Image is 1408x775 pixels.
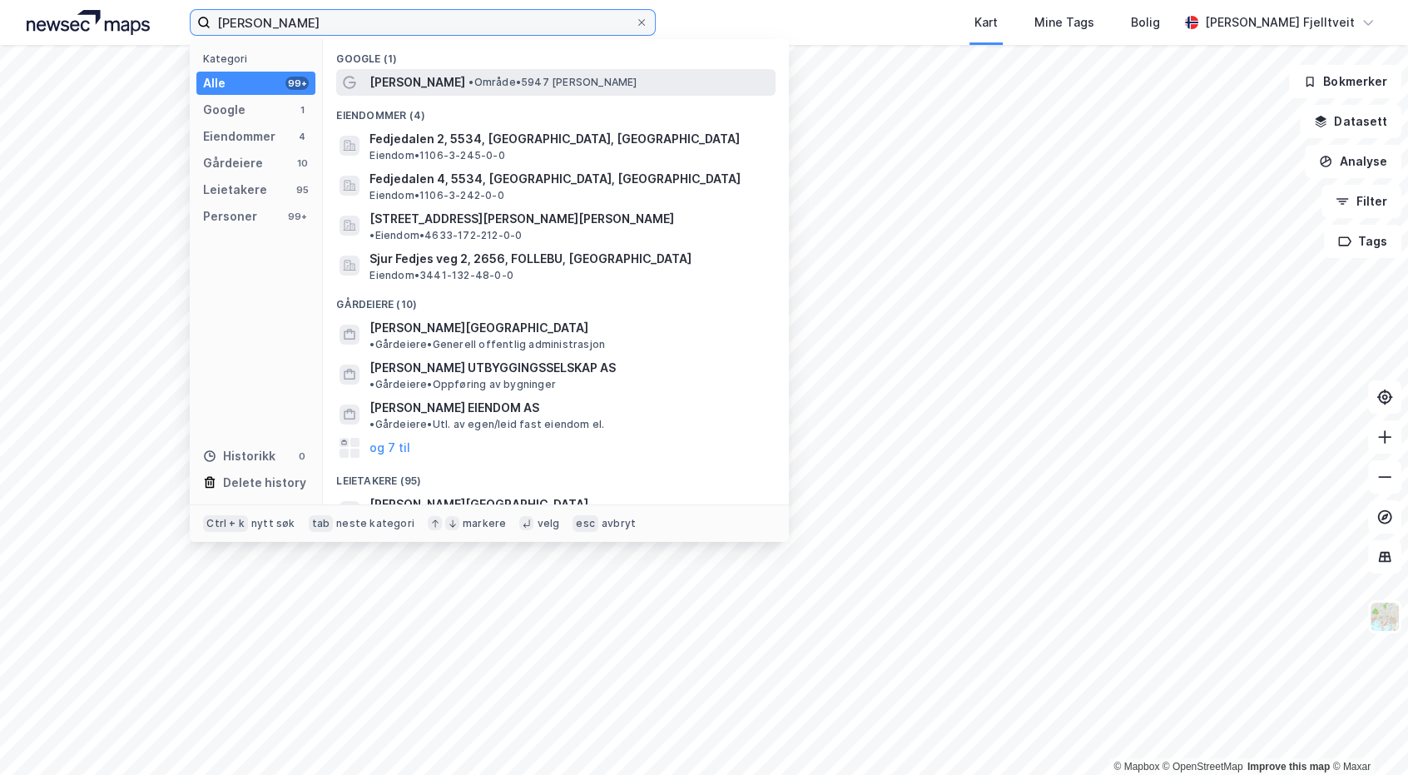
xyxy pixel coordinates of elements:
[203,73,226,93] div: Alle
[463,517,506,530] div: markere
[309,515,334,532] div: tab
[323,461,789,491] div: Leietakere (95)
[537,517,559,530] div: velg
[573,515,598,532] div: esc
[203,52,315,65] div: Kategori
[1300,105,1401,138] button: Datasett
[1131,12,1160,32] div: Bolig
[1369,601,1401,633] img: Z
[369,229,522,242] span: Eiendom • 4633-172-212-0-0
[1324,225,1401,258] button: Tags
[323,39,789,69] div: Google (1)
[1289,65,1401,98] button: Bokmerker
[469,76,473,88] span: •
[369,378,374,390] span: •
[203,446,275,466] div: Historikk
[369,72,465,92] span: [PERSON_NAME]
[1163,761,1243,773] a: OpenStreetMap
[369,269,513,282] span: Eiendom • 3441-132-48-0-0
[295,130,309,143] div: 4
[469,76,637,89] span: Område • 5947 [PERSON_NAME]
[369,318,588,338] span: [PERSON_NAME][GEOGRAPHIC_DATA]
[369,229,374,241] span: •
[369,149,504,162] span: Eiendom • 1106-3-245-0-0
[1034,12,1094,32] div: Mine Tags
[203,153,263,173] div: Gårdeiere
[602,517,636,530] div: avbryt
[369,189,503,202] span: Eiendom • 1106-3-242-0-0
[369,169,769,189] span: Fedjedalen 4, 5534, [GEOGRAPHIC_DATA], [GEOGRAPHIC_DATA]
[1321,185,1401,218] button: Filter
[27,10,150,35] img: logo.a4113a55bc3d86da70a041830d287a7e.svg
[203,515,248,532] div: Ctrl + k
[323,96,789,126] div: Eiendommer (4)
[1113,761,1159,773] a: Mapbox
[369,249,769,269] span: Sjur Fedjes veg 2, 2656, FOLLEBU, [GEOGRAPHIC_DATA]
[369,378,556,391] span: Gårdeiere • Oppføring av bygninger
[323,285,789,315] div: Gårdeiere (10)
[203,206,257,226] div: Personer
[369,418,374,430] span: •
[203,180,267,200] div: Leietakere
[295,103,309,117] div: 1
[251,517,295,530] div: nytt søk
[295,450,309,463] div: 0
[203,127,275,147] div: Eiendommer
[369,398,539,418] span: [PERSON_NAME] EIENDOM AS
[336,517,414,530] div: neste kategori
[223,473,306,493] div: Delete history
[211,10,635,35] input: Søk på adresse, matrikkel, gårdeiere, leietakere eller personer
[369,438,410,458] button: og 7 til
[203,100,245,120] div: Google
[1305,145,1401,178] button: Analyse
[369,129,769,149] span: Fedjedalen 2, 5534, [GEOGRAPHIC_DATA], [GEOGRAPHIC_DATA]
[1247,761,1330,773] a: Improve this map
[369,338,605,351] span: Gårdeiere • Generell offentlig administrasjon
[1325,695,1408,775] iframe: Chat Widget
[369,418,604,431] span: Gårdeiere • Utl. av egen/leid fast eiendom el.
[974,12,998,32] div: Kart
[285,210,309,223] div: 99+
[295,156,309,170] div: 10
[369,358,616,378] span: [PERSON_NAME] UTBYGGINGSSELSKAP AS
[1325,695,1408,775] div: Kontrollprogram for chat
[295,183,309,196] div: 95
[1205,12,1355,32] div: [PERSON_NAME] Fjelltveit
[369,209,674,229] span: [STREET_ADDRESS][PERSON_NAME][PERSON_NAME]
[369,338,374,350] span: •
[369,494,588,514] span: [PERSON_NAME][GEOGRAPHIC_DATA]
[285,77,309,90] div: 99+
